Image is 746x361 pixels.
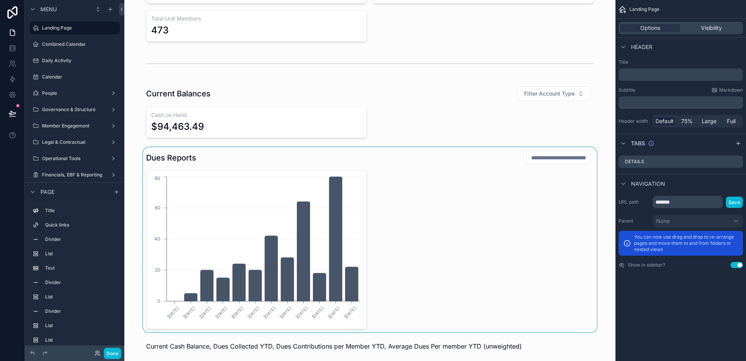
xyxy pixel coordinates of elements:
a: Daily Activity [30,54,120,67]
a: Governance & Structure [30,103,120,116]
label: Show in sidebar? [628,262,665,268]
span: Full [727,117,736,125]
label: List [45,251,117,257]
a: Calendar [30,71,120,83]
div: scrollable content [25,201,124,345]
label: Governance & Structure [42,106,107,113]
span: Visibility [701,24,722,32]
label: URL path [619,199,650,205]
label: Combined Calendar [42,41,118,47]
span: Navigation [631,180,665,188]
span: None [656,217,670,225]
a: Landing Page [30,22,120,34]
label: Financials, EBF & Reporting [42,172,107,178]
label: Header width [619,118,650,124]
label: List [45,294,117,300]
label: Divider [45,308,117,314]
a: Member Engagement [30,120,120,132]
p: You can now use drag and drop to re-arrange pages and move them to and from folders or nested views [634,234,738,253]
span: Menu [40,5,57,13]
label: Divider [45,236,117,242]
span: 75% [681,117,693,125]
label: Calendar [42,74,118,80]
span: Page [40,188,54,196]
label: Member Engagement [42,123,107,129]
button: None [653,215,743,228]
span: Tabs [631,140,645,147]
label: Divider [45,279,117,286]
a: Combined Calendar [30,38,120,51]
label: Title [45,208,117,214]
label: Subtitle [619,87,635,93]
span: Options [640,24,660,32]
a: People [30,87,120,99]
label: Landing Page [42,25,115,31]
a: Markdown [711,87,743,93]
label: List [45,337,117,343]
label: Quick links [45,222,117,228]
label: Legal & Contractual [42,139,107,145]
label: Parent [619,218,650,224]
a: Operational Tools [30,152,120,165]
button: Save [726,197,743,208]
label: List [45,323,117,329]
label: People [42,90,107,96]
label: Details [625,159,644,165]
span: Default [655,117,674,125]
div: scrollable content [619,96,743,109]
a: Legal & Contractual [30,136,120,148]
a: Financials, EBF & Reporting [30,169,120,181]
label: Text [45,265,117,271]
div: scrollable content [619,68,743,81]
span: Large [702,117,716,125]
span: Header [631,43,652,51]
span: Landing Page [629,6,659,12]
button: Done [104,348,121,359]
label: Daily Activity [42,58,118,64]
label: Operational Tools [42,155,107,162]
label: Title [619,59,743,65]
span: Markdown [719,87,743,93]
